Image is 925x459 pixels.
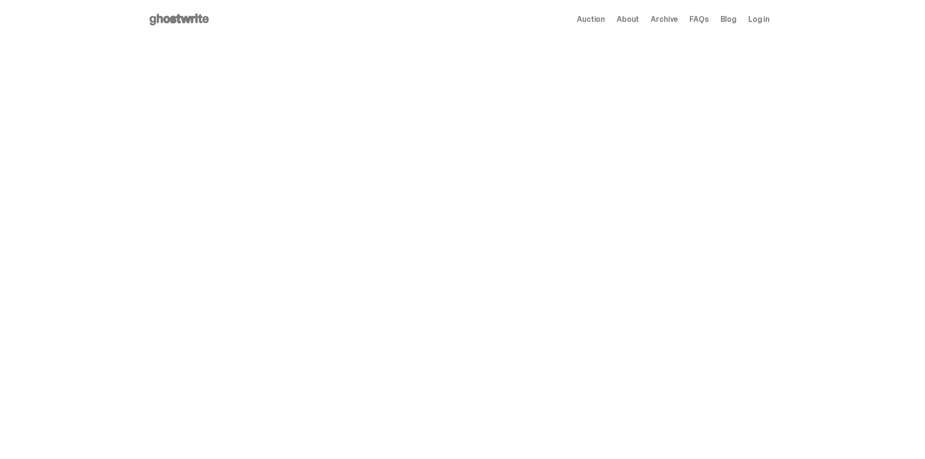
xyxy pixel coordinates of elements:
[577,16,605,23] a: Auction
[651,16,678,23] a: Archive
[617,16,639,23] a: About
[721,16,737,23] a: Blog
[690,16,708,23] a: FAQs
[748,16,770,23] a: Log in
